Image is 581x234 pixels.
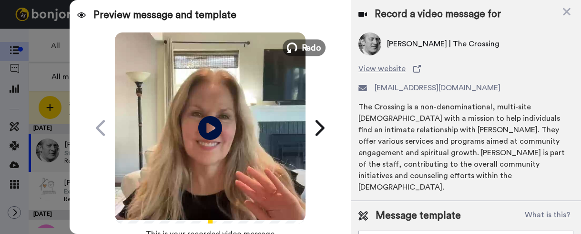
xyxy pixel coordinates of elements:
span: [EMAIL_ADDRESS][DOMAIN_NAME] [375,82,500,94]
button: What is this? [522,209,573,223]
div: The Crossing is a non-denominational, multi-site [DEMOGRAPHIC_DATA] with a mission to help indivi... [358,101,573,193]
span: Message template [376,209,461,223]
span: View website [358,63,406,74]
a: View website [358,63,573,74]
